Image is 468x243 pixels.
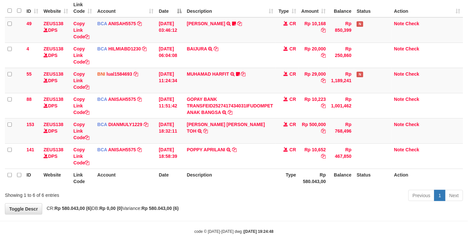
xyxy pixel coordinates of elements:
td: DPS [41,17,71,43]
a: Check [405,71,419,77]
td: Rp 10,652 [299,143,329,169]
a: BAIJURA [187,46,207,51]
span: BCA [97,21,107,26]
a: Copy Rp 20,000 to clipboard [321,53,326,58]
a: [PERSON_NAME] [PERSON_NAME] TOH [187,122,265,134]
a: DIANMULY1229 [108,122,142,127]
span: CR [290,46,296,51]
a: Copy HILMIABD1230 to clipboard [142,46,147,51]
td: Rp 29,000 [299,68,329,93]
a: Copy Rp 10,652 to clipboard [321,154,326,159]
th: Balance [329,169,354,187]
td: Rp 768,496 [329,118,354,143]
td: [DATE] 11:24:34 [156,68,184,93]
a: Copy INA PAUJANAH to clipboard [237,21,242,26]
td: DPS [41,93,71,118]
a: Note [394,71,404,77]
a: lual1584693 [106,71,132,77]
a: ANISAH5575 [108,21,136,26]
a: Note [394,46,404,51]
a: Note [394,97,404,102]
span: 49 [27,21,32,26]
a: Copy ANISAH5575 to clipboard [137,97,142,102]
th: Link Code [71,169,95,187]
span: 4 [27,46,29,51]
a: MUHAMAD HARFIT [187,71,229,77]
small: code © [DATE]-[DATE] dwg | [194,229,274,234]
a: Copy Rp 10,223 to clipboard [321,103,326,108]
td: Rp 250,860 [329,43,354,68]
a: Note [394,122,404,127]
th: Description [184,169,276,187]
a: ANISAH5575 [108,147,136,152]
td: [DATE] 03:46:12 [156,17,184,43]
td: DPS [41,118,71,143]
a: Copy Link Code [73,71,89,90]
th: Account [95,169,156,187]
a: Copy GOPAY BANK TRANSFEID2527417434031IFUDOMPET ANAK BANGSA to clipboard [228,110,232,115]
a: Copy Rp 500,000 to clipboard [321,128,326,134]
a: Copy Link Code [73,21,89,39]
th: Rp 580.043,00 [299,169,329,187]
td: Rp 10,168 [299,17,329,43]
a: Copy POPPY APRILANI to clipboard [232,147,237,152]
a: Copy DIANMULY1229 to clipboard [144,122,148,127]
a: Check [405,46,419,51]
span: 141 [27,147,34,152]
a: Toggle Descr [5,203,42,215]
span: CR: DB: Variance: [44,206,179,211]
strong: Rp 580.043,00 (6) [142,206,179,211]
td: [DATE] 18:58:39 [156,143,184,169]
div: Showing 1 to 6 of 6 entries [5,189,190,198]
span: 88 [27,97,32,102]
span: BCA [97,147,107,152]
a: Copy Link Code [73,147,89,165]
th: Type [276,169,299,187]
span: 55 [27,71,32,77]
strong: Rp 0,00 (0) [99,206,123,211]
td: [DATE] 11:51:42 [156,93,184,118]
span: CR [290,147,296,152]
th: Status [354,169,391,187]
td: Rp 1,189,241 [329,68,354,93]
a: Copy lual1584693 to clipboard [134,71,138,77]
span: CR [290,122,296,127]
td: DPS [41,43,71,68]
span: BCA [97,97,107,102]
a: ZEUS138 [44,122,63,127]
a: ZEUS138 [44,71,63,77]
a: Copy Rp 10,168 to clipboard [321,28,326,33]
span: CR [290,21,296,26]
td: [DATE] 18:32:11 [156,118,184,143]
td: Rp 500,000 [299,118,329,143]
a: Copy Link Code [73,122,89,140]
a: Copy Rp 29,000 to clipboard [321,78,326,83]
a: POPPY APRILANI [187,147,225,152]
td: Rp 850,399 [329,17,354,43]
a: Previous [408,190,435,201]
a: Copy MUHAMAD HARFIT to clipboard [241,71,246,77]
a: Copy ANISAH5575 to clipboard [137,21,142,26]
a: Check [405,21,419,26]
a: Copy ANISAH5575 to clipboard [137,147,142,152]
a: 1 [434,190,445,201]
span: BCA [97,122,107,127]
a: Note [394,21,404,26]
td: Rp 20,000 [299,43,329,68]
span: Has Note [357,21,363,27]
th: Website [41,169,71,187]
td: Rp 10,223 [299,93,329,118]
td: [DATE] 06:04:08 [156,43,184,68]
a: HILMIABD1230 [108,46,141,51]
a: Next [445,190,463,201]
a: Check [405,122,419,127]
td: Rp 1,001,462 [329,93,354,118]
th: Date [156,169,184,187]
td: Rp 467,850 [329,143,354,169]
th: ID [24,169,41,187]
a: Copy BAIJURA to clipboard [214,46,218,51]
td: DPS [41,143,71,169]
a: [PERSON_NAME] [187,21,225,26]
span: BNI [97,71,105,77]
span: CR [290,97,296,102]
